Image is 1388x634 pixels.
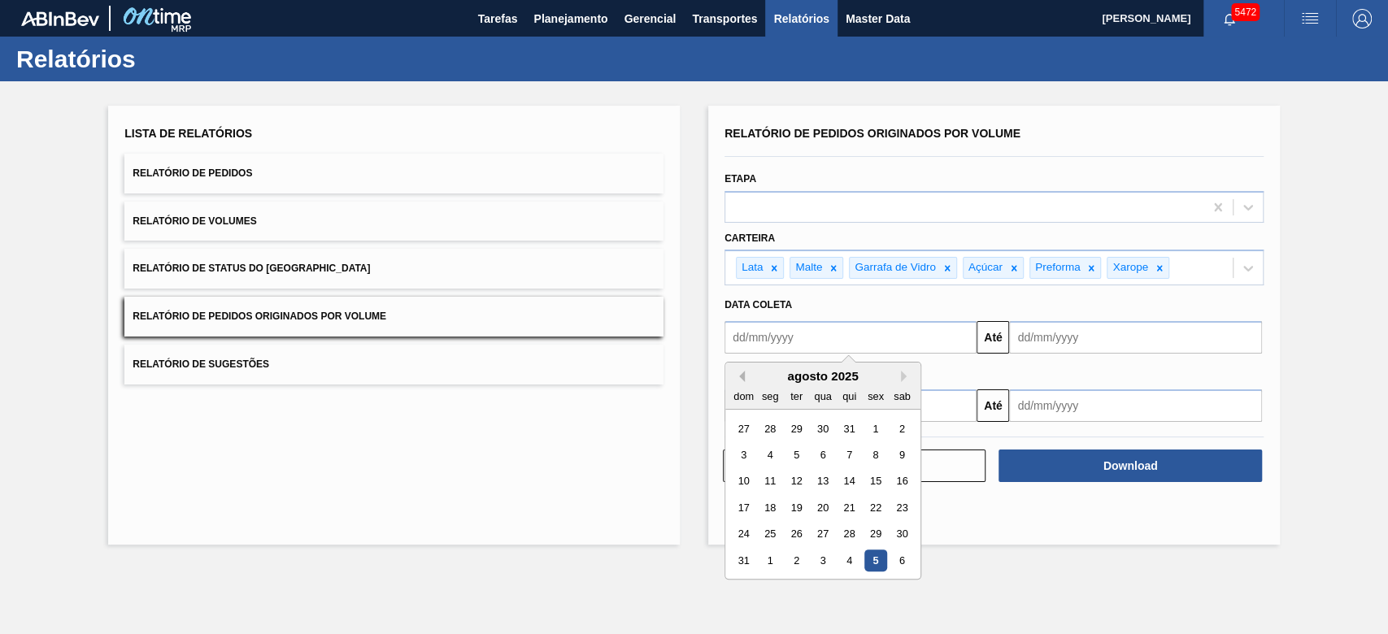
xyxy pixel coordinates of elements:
[864,471,886,493] div: Choose sexta-feira, 15 de agosto de 2025
[733,471,755,493] div: Choose domingo, 10 de agosto de 2025
[1030,258,1083,278] div: Preforma
[864,523,886,545] div: Choose sexta-feira, 29 de agosto de 2025
[785,444,807,466] div: Choose terça-feira, 5 de agosto de 2025
[759,471,781,493] div: Choose segunda-feira, 11 de agosto de 2025
[733,371,745,382] button: Previous Month
[838,385,860,407] div: qui
[1107,258,1151,278] div: Xarope
[811,497,833,519] div: Choose quarta-feira, 20 de agosto de 2025
[838,471,860,493] div: Choose quinta-feira, 14 de agosto de 2025
[1231,3,1260,21] span: 5472
[891,385,913,407] div: sab
[692,9,757,28] span: Transportes
[891,497,913,519] div: Choose sábado, 23 de agosto de 2025
[1352,9,1372,28] img: Logout
[733,385,755,407] div: dom
[785,385,807,407] div: ter
[790,258,825,278] div: Malte
[133,215,256,227] span: Relatório de Volumes
[733,418,755,440] div: Choose domingo, 27 de julho de 2025
[759,444,781,466] div: Choose segunda-feira, 4 de agosto de 2025
[811,549,833,571] div: Choose quarta-feira, 3 de setembro de 2025
[124,297,664,337] button: Relatório de Pedidos Originados por Volume
[733,497,755,519] div: Choose domingo, 17 de agosto de 2025
[864,418,886,440] div: Choose sexta-feira, 1 de agosto de 2025
[785,418,807,440] div: Choose terça-feira, 29 de julho de 2025
[724,321,977,354] input: dd/mm/yyyy
[124,154,664,193] button: Relatório de Pedidos
[891,418,913,440] div: Choose sábado, 2 de agosto de 2025
[730,415,915,574] div: month 2025-08
[811,523,833,545] div: Choose quarta-feira, 27 de agosto de 2025
[785,523,807,545] div: Choose terça-feira, 26 de agosto de 2025
[977,389,1009,422] button: Até
[891,444,913,466] div: Choose sábado, 9 de agosto de 2025
[724,127,1020,140] span: Relatório de Pedidos Originados por Volume
[624,9,677,28] span: Gerencial
[864,549,886,571] div: Choose sexta-feira, 5 de setembro de 2025
[725,369,920,383] div: agosto 2025
[864,497,886,519] div: Choose sexta-feira, 22 de agosto de 2025
[811,471,833,493] div: Choose quarta-feira, 13 de agosto de 2025
[773,9,829,28] span: Relatórios
[901,371,912,382] button: Next Month
[864,444,886,466] div: Choose sexta-feira, 8 de agosto de 2025
[891,549,913,571] div: Choose sábado, 6 de setembro de 2025
[1009,321,1261,354] input: dd/mm/yyyy
[759,418,781,440] div: Choose segunda-feira, 28 de julho de 2025
[124,127,252,140] span: Lista de Relatórios
[1009,389,1261,422] input: dd/mm/yyyy
[838,444,860,466] div: Choose quinta-feira, 7 de agosto de 2025
[133,358,269,370] span: Relatório de Sugestões
[133,310,386,322] span: Relatório de Pedidos Originados por Volume
[733,549,755,571] div: Choose domingo, 31 de agosto de 2025
[759,523,781,545] div: Choose segunda-feira, 25 de agosto de 2025
[1300,9,1320,28] img: userActions
[724,173,756,185] label: Etapa
[733,444,755,466] div: Choose domingo, 3 de agosto de 2025
[838,549,860,571] div: Choose quinta-feira, 4 de setembro de 2025
[759,549,781,571] div: Choose segunda-feira, 1 de setembro de 2025
[785,497,807,519] div: Choose terça-feira, 19 de agosto de 2025
[133,263,370,274] span: Relatório de Status do [GEOGRAPHIC_DATA]
[733,523,755,545] div: Choose domingo, 24 de agosto de 2025
[737,258,765,278] div: Lata
[891,471,913,493] div: Choose sábado, 16 de agosto de 2025
[724,299,792,310] span: Data coleta
[964,258,1005,278] div: Açúcar
[811,385,833,407] div: qua
[838,523,860,545] div: Choose quinta-feira, 28 de agosto de 2025
[124,249,664,289] button: Relatório de Status do [GEOGRAPHIC_DATA]
[864,385,886,407] div: sex
[124,345,664,384] button: Relatório de Sugestões
[124,202,664,241] button: Relatório de Volumes
[811,444,833,466] div: Choose quarta-feira, 6 de agosto de 2025
[533,9,607,28] span: Planejamento
[478,9,518,28] span: Tarefas
[785,549,807,571] div: Choose terça-feira, 2 de setembro de 2025
[846,9,910,28] span: Master Data
[16,50,305,68] h1: Relatórios
[1203,7,1255,30] button: Notificações
[891,523,913,545] div: Choose sábado, 30 de agosto de 2025
[977,321,1009,354] button: Até
[759,497,781,519] div: Choose segunda-feira, 18 de agosto de 2025
[723,449,986,482] button: Limpar
[785,471,807,493] div: Choose terça-feira, 12 de agosto de 2025
[811,418,833,440] div: Choose quarta-feira, 30 de julho de 2025
[850,258,938,278] div: Garrafa de Vidro
[999,449,1261,482] button: Download
[724,232,775,244] label: Carteira
[133,167,252,179] span: Relatório de Pedidos
[838,418,860,440] div: Choose quinta-feira, 31 de julho de 2025
[759,385,781,407] div: seg
[21,11,99,26] img: TNhmsLtSVTkK8tSr43FrP2fwEKptu5GPRR3wAAAABJRU5ErkJggg==
[838,497,860,519] div: Choose quinta-feira, 21 de agosto de 2025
